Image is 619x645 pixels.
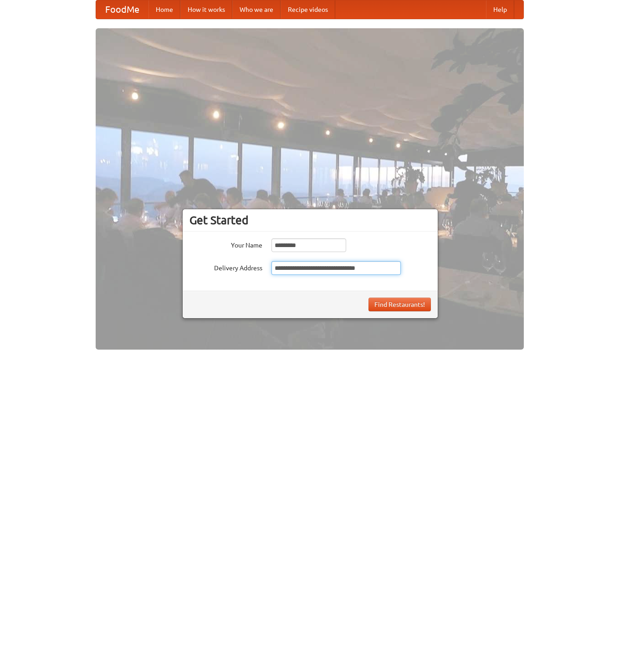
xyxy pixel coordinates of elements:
a: FoodMe [96,0,148,19]
a: Help [486,0,514,19]
button: Find Restaurants! [368,298,431,311]
a: How it works [180,0,232,19]
a: Home [148,0,180,19]
label: Delivery Address [189,261,262,273]
label: Your Name [189,238,262,250]
h3: Get Started [189,213,431,227]
a: Who we are [232,0,281,19]
a: Recipe videos [281,0,335,19]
